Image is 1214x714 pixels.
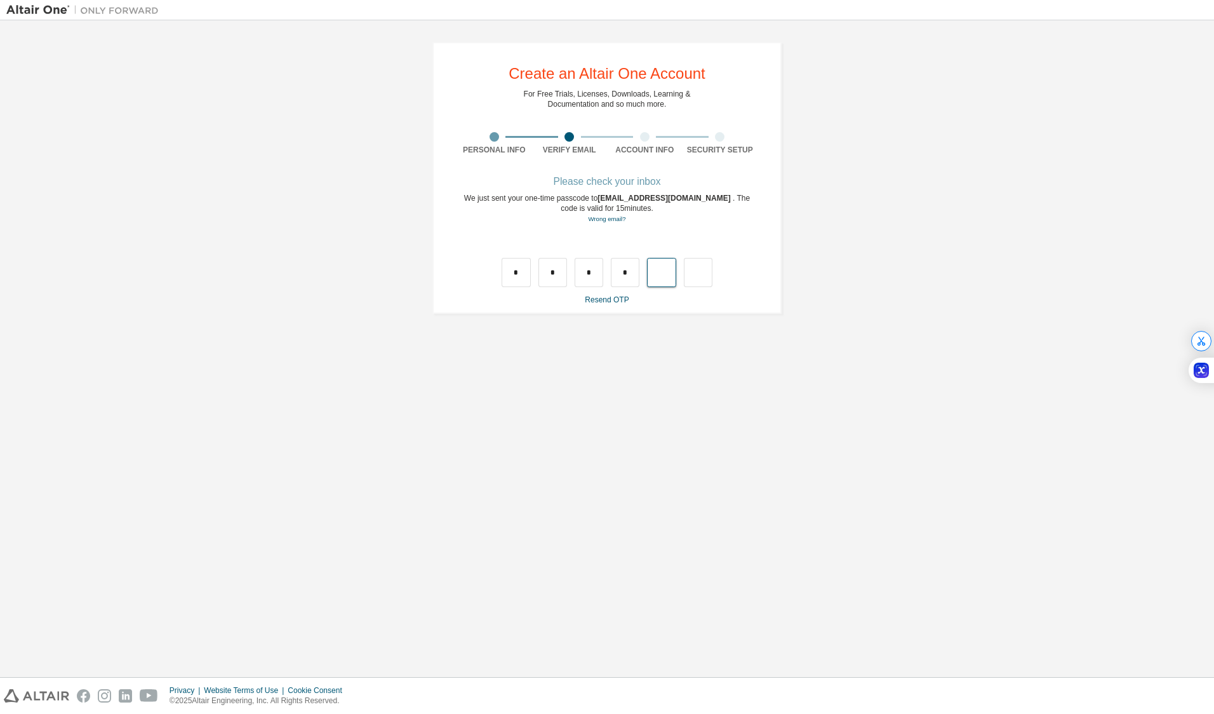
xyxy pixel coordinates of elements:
img: facebook.svg [77,689,90,703]
a: Go back to the registration form [588,215,625,222]
div: Please check your inbox [457,178,757,185]
p: © 2025 Altair Engineering, Inc. All Rights Reserved. [170,696,350,706]
img: linkedin.svg [119,689,132,703]
div: Account Info [607,145,683,155]
div: Verify Email [532,145,608,155]
img: instagram.svg [98,689,111,703]
div: Privacy [170,685,204,696]
div: Website Terms of Use [204,685,288,696]
div: Cookie Consent [288,685,349,696]
img: altair_logo.svg [4,689,69,703]
a: Resend OTP [585,295,629,304]
div: For Free Trials, Licenses, Downloads, Learning & Documentation and so much more. [524,89,691,109]
span: [EMAIL_ADDRESS][DOMAIN_NAME] [597,194,733,203]
img: Altair One [6,4,165,17]
div: Security Setup [683,145,758,155]
img: youtube.svg [140,689,158,703]
div: We just sent your one-time passcode to . The code is valid for 15 minutes. [457,193,757,224]
div: Create an Altair One Account [509,66,705,81]
div: Personal Info [457,145,532,155]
